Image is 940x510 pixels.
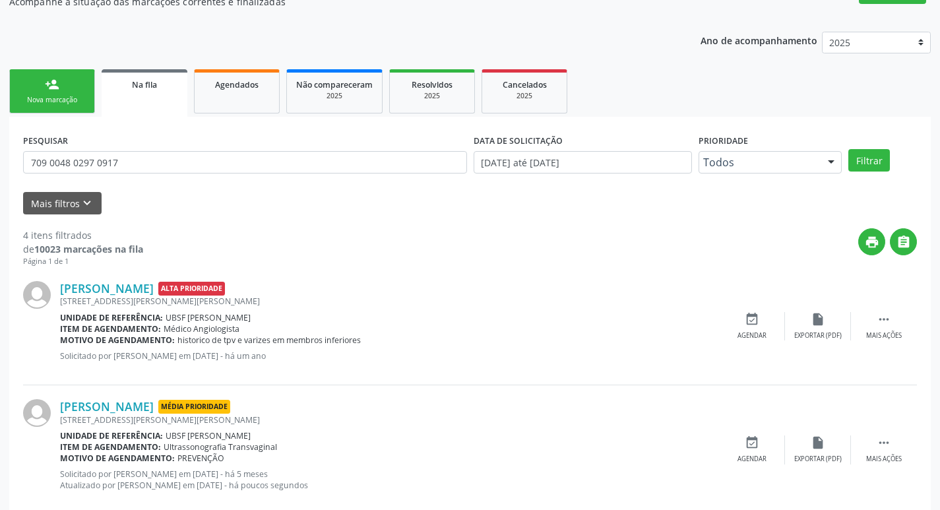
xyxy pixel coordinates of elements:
[794,455,842,464] div: Exportar (PDF)
[60,414,719,426] div: [STREET_ADDRESS][PERSON_NAME][PERSON_NAME]
[412,79,453,90] span: Resolvidos
[60,430,163,441] b: Unidade de referência:
[811,312,825,327] i: insert_drive_file
[474,151,692,174] input: Selecione um intervalo
[699,131,748,151] label: Prioridade
[132,79,157,90] span: Na fila
[896,235,911,249] i: 
[166,430,251,441] span: UBSF [PERSON_NAME]
[399,91,465,101] div: 2025
[737,331,767,340] div: Agendar
[23,399,51,427] img: img
[60,468,719,491] p: Solicitado por [PERSON_NAME] em [DATE] - há 5 meses Atualizado por [PERSON_NAME] em [DATE] - há p...
[503,79,547,90] span: Cancelados
[158,400,230,414] span: Média Prioridade
[703,156,815,169] span: Todos
[158,282,225,296] span: Alta Prioridade
[866,331,902,340] div: Mais ações
[34,243,143,255] strong: 10023 marcações na fila
[296,79,373,90] span: Não compareceram
[19,95,85,105] div: Nova marcação
[701,32,817,48] p: Ano de acompanhamento
[215,79,259,90] span: Agendados
[60,323,161,335] b: Item de agendamento:
[23,228,143,242] div: 4 itens filtrados
[745,435,759,450] i: event_available
[45,77,59,92] div: person_add
[60,453,175,464] b: Motivo de agendamento:
[80,196,94,210] i: keyboard_arrow_down
[865,235,879,249] i: print
[166,312,251,323] span: UBSF [PERSON_NAME]
[60,335,175,346] b: Motivo de agendamento:
[164,441,277,453] span: Ultrassonografia Transvaginal
[23,256,143,267] div: Página 1 de 1
[177,335,361,346] span: historico de tpv e varizes em membros inferiores
[866,455,902,464] div: Mais ações
[474,131,563,151] label: DATA DE SOLICITAÇÃO
[23,151,467,174] input: Nome, CNS
[890,228,917,255] button: 
[60,441,161,453] b: Item de agendamento:
[848,149,890,172] button: Filtrar
[164,323,239,335] span: Médico Angiologista
[23,131,68,151] label: PESQUISAR
[23,281,51,309] img: img
[60,281,154,296] a: [PERSON_NAME]
[60,312,163,323] b: Unidade de referência:
[811,435,825,450] i: insert_drive_file
[60,399,154,414] a: [PERSON_NAME]
[491,91,557,101] div: 2025
[23,242,143,256] div: de
[177,453,224,464] span: PREVENÇÃO
[296,91,373,101] div: 2025
[877,312,891,327] i: 
[737,455,767,464] div: Agendar
[794,331,842,340] div: Exportar (PDF)
[745,312,759,327] i: event_available
[60,296,719,307] div: [STREET_ADDRESS][PERSON_NAME][PERSON_NAME]
[877,435,891,450] i: 
[858,228,885,255] button: print
[60,350,719,362] p: Solicitado por [PERSON_NAME] em [DATE] - há um ano
[23,192,102,215] button: Mais filtroskeyboard_arrow_down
